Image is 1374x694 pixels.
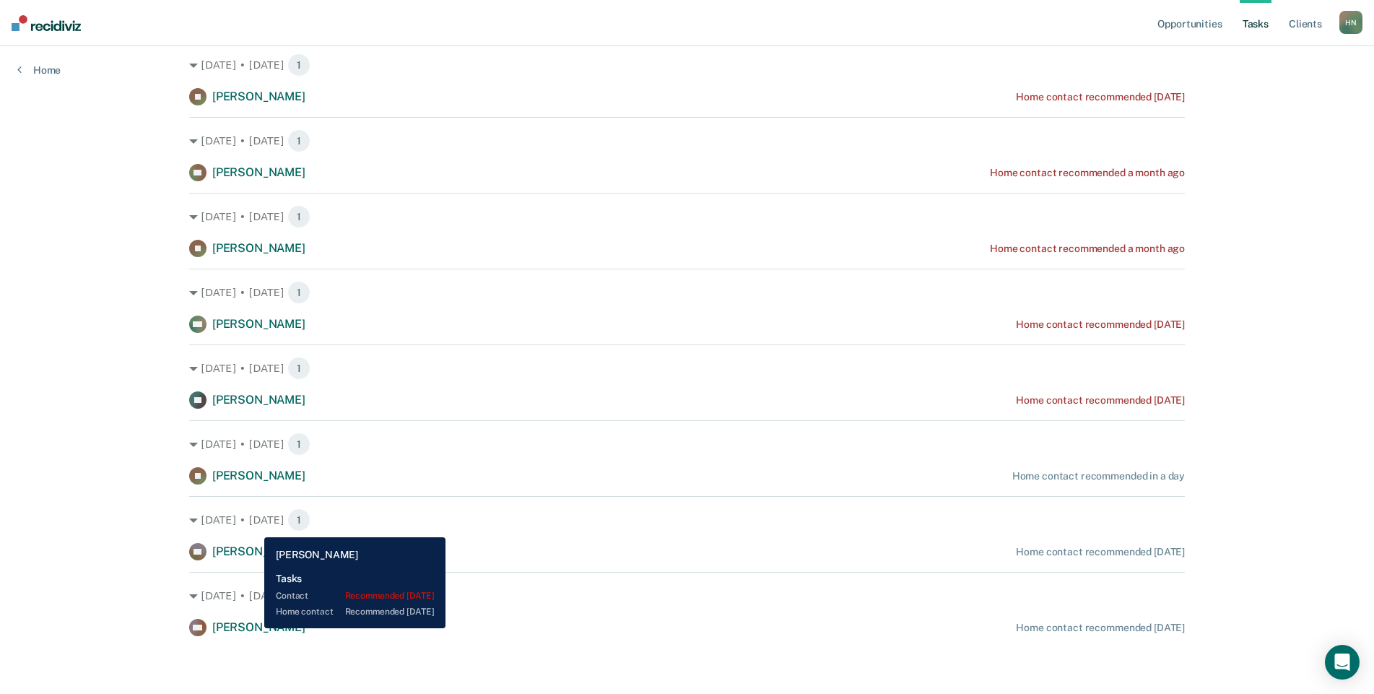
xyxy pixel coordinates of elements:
span: [PERSON_NAME] [212,165,305,179]
div: H N [1339,11,1362,34]
div: Open Intercom Messenger [1325,645,1360,680]
div: [DATE] • [DATE] 1 [189,205,1185,228]
div: Home contact recommended [DATE] [1016,91,1185,103]
div: Home contact recommended [DATE] [1016,546,1185,558]
span: [PERSON_NAME] [212,241,305,255]
span: 1 [287,53,310,77]
div: Home contact recommended a month ago [990,243,1185,255]
div: [DATE] • [DATE] 1 [189,508,1185,532]
span: 1 [287,508,310,532]
span: 1 [287,357,310,380]
span: [PERSON_NAME] [212,545,305,558]
div: [DATE] • [DATE] 1 [189,129,1185,152]
div: Home contact recommended [DATE] [1016,622,1185,634]
a: Home [17,64,61,77]
div: [DATE] • [DATE] 1 [189,584,1185,607]
img: Recidiviz [12,15,81,31]
span: [PERSON_NAME] [212,620,305,634]
span: [PERSON_NAME] [212,90,305,103]
div: Home contact recommended [DATE] [1016,394,1185,407]
span: 1 [287,129,310,152]
div: [DATE] • [DATE] 1 [189,433,1185,456]
button: HN [1339,11,1362,34]
span: 1 [287,205,310,228]
div: Home contact recommended [DATE] [1016,318,1185,331]
span: [PERSON_NAME] [212,317,305,331]
div: Home contact recommended a month ago [990,167,1185,179]
span: 1 [287,584,310,607]
div: [DATE] • [DATE] 1 [189,281,1185,304]
span: 1 [287,433,310,456]
div: [DATE] • [DATE] 1 [189,357,1185,380]
span: 1 [287,281,310,304]
span: [PERSON_NAME] [212,393,305,407]
span: [PERSON_NAME] [212,469,305,482]
div: Home contact recommended in a day [1012,470,1185,482]
div: [DATE] • [DATE] 1 [189,53,1185,77]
